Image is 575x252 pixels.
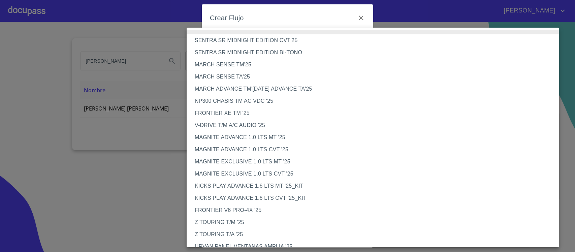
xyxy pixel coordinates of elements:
[187,59,566,71] li: MARCH SENSE TM'25
[187,34,566,46] li: SENTRA SR MIDNIGHT EDITION CVT'25
[187,83,566,95] li: MARCH ADVANCE TM'[DATE] ADVANCE TA'25
[187,216,566,228] li: Z TOURING T/M '25
[187,144,566,156] li: MAGNITE ADVANCE 1.0 LTS CVT '25
[187,95,566,107] li: NP300 CHASIS TM AC VDC '25
[187,119,566,131] li: V-DRIVE T/M A/C AUDIO '25
[187,156,566,168] li: MAGNITE EXCLUSIVE 1.0 LTS MT '25
[187,204,566,216] li: FRONTIER V6 PRO-4X '25
[187,228,566,241] li: Z TOURING T/A '25
[187,180,566,192] li: KICKS PLAY ADVANCE 1.6 LTS MT '25_KIT
[187,131,566,144] li: MAGNITE ADVANCE 1.0 LTS MT '25
[187,192,566,204] li: KICKS PLAY ADVANCE 1.6 LTS CVT '25_KIT
[187,168,566,180] li: MAGNITE EXCLUSIVE 1.0 LTS CVT '25
[187,107,566,119] li: FRONTIER XE TM '25
[187,71,566,83] li: MARCH SENSE TA'25
[187,46,566,59] li: SENTRA SR MIDNIGHT EDITION BI-TONO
